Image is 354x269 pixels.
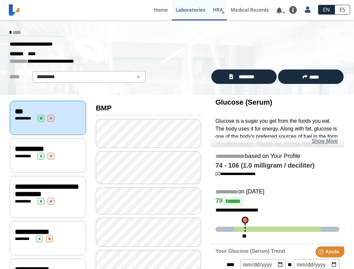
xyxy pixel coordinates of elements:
a: ES [335,5,350,15]
b: Your Glucose (Serum) Trend [216,248,285,254]
span: HRA [213,6,223,13]
h4: 74 - 106 (1.0 milligram / deciliter) [216,162,339,170]
a: Show More [312,137,338,145]
b: BMP [96,104,112,112]
b: Glucose (Serum) [216,98,272,106]
h5: on [DATE] [216,188,339,196]
h5: based on Your Profile [216,153,339,160]
p: Glucose is a sugar you get from the foods you eat. The body uses it for energy. Along with fat, g... [216,117,339,194]
iframe: Help widget launcher [296,244,347,262]
a: [1] [216,171,256,176]
h4: 79 [216,197,339,206]
a: EN [318,5,335,15]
